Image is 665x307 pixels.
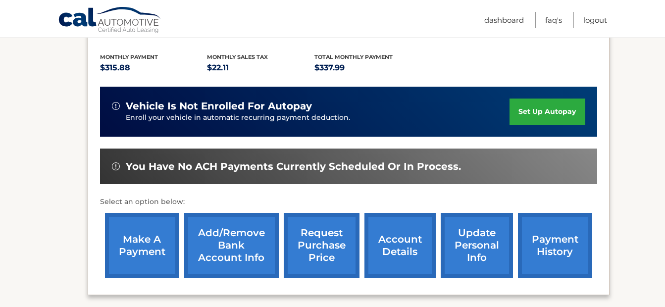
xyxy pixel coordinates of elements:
a: account details [364,213,436,278]
span: Monthly sales Tax [207,53,268,60]
span: Monthly Payment [100,53,158,60]
p: $337.99 [314,61,422,75]
a: request purchase price [284,213,359,278]
a: update personal info [441,213,513,278]
img: alert-white.svg [112,162,120,170]
p: Enroll your vehicle in automatic recurring payment deduction. [126,112,510,123]
a: payment history [518,213,592,278]
img: alert-white.svg [112,102,120,110]
span: Total Monthly Payment [314,53,393,60]
span: vehicle is not enrolled for autopay [126,100,312,112]
a: FAQ's [545,12,562,28]
a: Logout [583,12,607,28]
a: Dashboard [484,12,524,28]
a: Cal Automotive [58,6,162,35]
p: Select an option below: [100,196,597,208]
p: $22.11 [207,61,314,75]
span: You have no ACH payments currently scheduled or in process. [126,160,461,173]
a: Add/Remove bank account info [184,213,279,278]
p: $315.88 [100,61,207,75]
a: set up autopay [510,99,585,125]
a: make a payment [105,213,179,278]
